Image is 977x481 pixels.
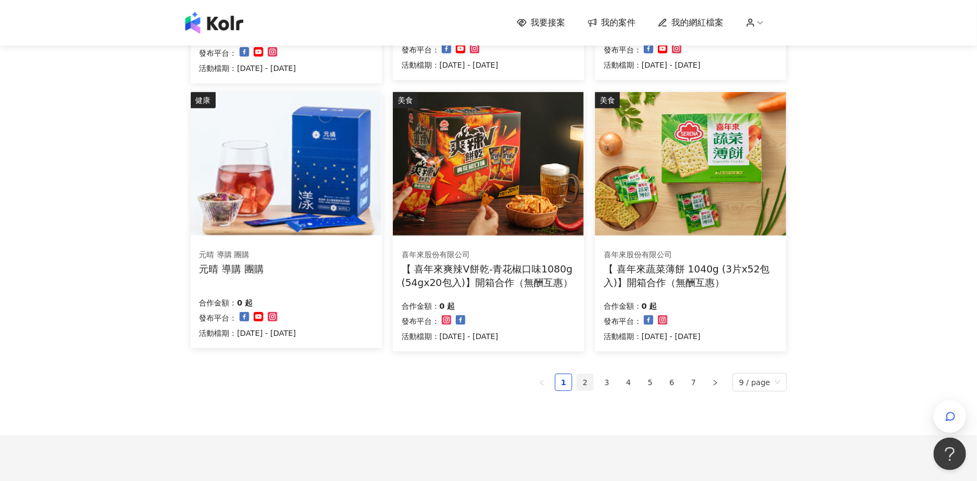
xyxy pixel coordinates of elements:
[402,315,439,328] p: 發布平台：
[199,327,296,340] p: 活動檔期：[DATE] - [DATE]
[707,374,724,391] button: right
[604,262,778,289] div: 【 喜年來蔬菜薄餅 1040g (3片x52包入)】開箱合作（無酬互惠）
[664,374,680,391] a: 6
[393,92,584,236] img: 喜年來爽辣V餅乾-青花椒口味1080g (54gx20包入)
[199,262,264,276] div: 元晴 導購 團購
[604,250,777,261] div: 喜年來股份有限公司
[642,374,658,391] a: 5
[577,374,594,391] li: 2
[199,296,237,309] p: 合作金額：
[595,92,620,108] div: 美食
[402,250,575,261] div: 喜年來股份有限公司
[439,300,455,313] p: 0 起
[934,438,966,470] iframe: Help Scout Beacon - Open
[517,17,566,29] a: 我要接案
[577,374,593,391] a: 2
[402,262,575,289] div: 【 喜年來爽辣V餅乾-青花椒口味1080g (54gx20包入)】開箱合作（無酬互惠）
[393,92,418,108] div: 美食
[707,374,724,391] li: Next Page
[402,300,439,313] p: 合作金額：
[533,374,551,391] button: left
[533,374,551,391] li: Previous Page
[598,374,616,391] li: 3
[199,250,264,261] div: 元晴 導購 團購
[642,374,659,391] li: 5
[402,58,499,71] p: 活動檔期：[DATE] - [DATE]
[599,374,615,391] a: 3
[402,330,499,343] p: 活動檔期：[DATE] - [DATE]
[199,62,296,75] p: 活動檔期：[DATE] - [DATE]
[402,43,439,56] p: 發布平台：
[531,17,566,29] span: 我要接案
[658,17,724,29] a: 我的網紅檔案
[555,374,572,391] a: 1
[604,300,642,313] p: 合作金額：
[199,47,237,60] p: 發布平台：
[604,330,701,343] p: 活動檔期：[DATE] - [DATE]
[595,92,786,236] img: 喜年來蔬菜薄餅 1040g (3片x52包入
[672,17,724,29] span: 我的網紅檔案
[685,374,702,391] li: 7
[555,374,572,391] li: 1
[685,374,702,391] a: 7
[604,315,642,328] p: 發布平台：
[733,373,787,392] div: Page Size
[199,311,237,324] p: 發布平台：
[587,17,636,29] a: 我的案件
[539,380,545,386] span: left
[620,374,637,391] a: 4
[712,380,719,386] span: right
[620,374,637,391] li: 4
[191,92,381,236] img: 漾漾神｜活力莓果康普茶沖泡粉
[237,296,253,309] p: 0 起
[191,92,216,108] div: 健康
[601,17,636,29] span: 我的案件
[663,374,681,391] li: 6
[642,300,657,313] p: 0 起
[604,43,642,56] p: 發布平台：
[739,374,780,391] span: 9 / page
[604,58,701,71] p: 活動檔期：[DATE] - [DATE]
[185,12,243,34] img: logo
